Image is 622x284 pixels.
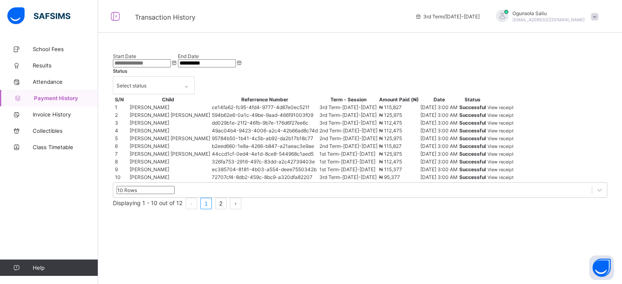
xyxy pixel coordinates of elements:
[512,17,585,22] span: [EMAIL_ADDRESS][DOMAIN_NAME]
[211,112,318,119] td: 594b62e6-0a1c-49be-9aad-466f91003f09
[115,112,124,119] td: 2
[459,151,486,157] span: Successful
[512,10,585,16] span: Ogunsola Saliu
[130,104,169,110] span: [PERSON_NAME]
[459,143,486,149] span: Successful
[178,53,199,59] label: End Date
[379,135,402,141] span: ₦ 125,975
[459,112,486,118] span: Successful
[459,127,486,134] span: Successful
[117,187,137,193] div: 10 Rows
[113,53,136,59] label: Start Date
[115,143,124,150] td: 6
[379,174,400,180] span: ₦ 95,377
[115,104,124,111] td: 1
[211,150,318,157] td: 44ccd1cf-0ed4-4e1d-8ce8-544968c1aed5
[117,78,146,93] div: Select status
[211,104,318,111] td: ce14fa62-fc95-4fd4-9777-4d87e0ec521f
[319,166,378,173] td: 1st Term - [DATE]-[DATE]
[130,127,169,134] span: [PERSON_NAME]
[130,159,169,165] span: [PERSON_NAME]
[211,119,318,126] td: dd029b1e-21f2-46fb-9b7e-176d6f27ee6c
[115,166,124,173] td: 9
[420,143,458,150] td: [DATE] 3:00 AM
[319,119,378,126] td: 3rd Term - [DATE]-[DATE]
[487,167,514,172] span: View receipt
[33,264,98,271] span: Help
[420,158,458,165] td: [DATE] 3:00 AM
[130,151,210,157] span: [PERSON_NAME] [PERSON_NAME]
[7,7,70,25] img: safsims
[115,96,124,103] th: S/N
[319,150,378,157] td: 1st Term - [DATE]-[DATE]
[130,120,169,126] span: [PERSON_NAME]
[420,150,458,157] td: [DATE] 3:00 AM
[130,135,210,141] span: [PERSON_NAME] [PERSON_NAME]
[113,68,127,74] span: Status
[487,128,514,134] span: View receipt
[135,13,195,21] span: Transaction History
[211,166,318,173] td: ec385704-8181-4b03-a554-deee7550342b
[33,78,98,85] span: Attendance
[379,159,402,165] span: ₦ 112,475
[34,95,98,101] span: Payment History
[488,10,602,23] div: OgunsolaSaliu
[211,143,318,150] td: b2eed660-1e8a-4266-b847-a21aeac3e9ae
[33,46,98,52] span: School Fees
[211,127,318,134] td: 49ac04b4-9423-4006-a2c4-42b66ad8c74d
[420,174,458,181] td: [DATE] 3:00 AM
[230,198,241,209] li: 下一页
[200,198,212,209] li: 1
[33,111,98,118] span: Invoice History
[201,198,211,209] a: 1
[186,198,197,209] button: prev page
[379,151,402,157] span: ₦ 125,975
[130,112,210,118] span: [PERSON_NAME] [PERSON_NAME]
[319,174,378,181] td: 3rd Term - [DATE]-[DATE]
[459,159,486,165] span: Successful
[420,135,458,142] td: [DATE] 3:00 AM
[319,104,378,111] td: 3rd Term - [DATE]-[DATE]
[211,135,318,142] td: 95784b50-1b41-4c5b-ab92-da2b17b18c77
[115,135,124,142] td: 5
[319,135,378,142] td: 2nd Term - [DATE]-[DATE]
[420,127,458,134] td: [DATE] 3:00 AM
[115,127,124,134] td: 4
[125,96,211,103] th: Child
[211,158,318,165] td: 326fa753-2916-497c-83dd-a2c42739403e
[487,112,514,118] span: View receipt
[459,96,486,103] th: Status
[487,143,514,149] span: View receipt
[379,96,419,103] th: Amount Paid (₦)
[420,104,458,111] td: [DATE] 3:00 AM
[115,174,124,181] td: 10
[319,158,378,165] td: 1st Term - [DATE]-[DATE]
[487,136,514,141] span: View receipt
[379,120,402,126] span: ₦ 112,475
[459,174,486,180] span: Successful
[459,166,486,172] span: Successful
[216,198,226,209] a: 2
[487,174,514,180] span: View receipt
[186,198,197,209] li: 上一页
[319,143,378,150] td: 2nd Term - [DATE]-[DATE]
[459,120,486,126] span: Successful
[459,135,486,141] span: Successful
[115,150,124,157] td: 7
[33,144,98,150] span: Class Timetable
[115,158,124,165] td: 8
[33,62,98,69] span: Results
[589,255,614,280] button: Open asap
[319,127,378,134] td: 2nd Term - [DATE]-[DATE]
[420,112,458,119] td: [DATE] 3:00 AM
[115,119,124,126] td: 3
[420,96,458,103] th: Date
[130,143,169,149] span: [PERSON_NAME]
[319,96,378,103] th: Term - Session
[487,159,514,165] span: View receipt
[415,13,480,20] span: session/term information
[379,112,402,118] span: ₦ 125,975
[319,112,378,119] td: 3rd Term - [DATE]-[DATE]
[420,119,458,126] td: [DATE] 3:00 AM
